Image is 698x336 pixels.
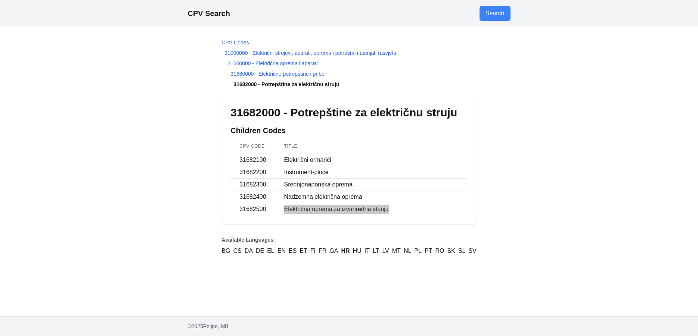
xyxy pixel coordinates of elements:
[480,6,511,21] a: Go to search
[468,246,476,255] a: SV
[224,50,396,56] a: 31000000 - Električni strojevi, aparati, oprema i potrošni materijal; rasvjeta
[230,179,275,191] td: 31682300
[373,246,379,255] a: LT
[275,139,468,154] th: Title
[275,191,468,203] td: Nadzemna električna oprema
[227,60,317,66] a: 31600000 - Električna oprema i aparati
[329,246,338,255] a: GA
[256,246,264,255] a: DE
[435,246,444,255] a: RO
[230,203,275,216] td: 31682500
[341,246,350,255] a: HR
[221,236,476,255] nav: Language Versions
[353,246,362,255] a: HU
[233,246,241,255] a: CS
[275,154,468,166] td: Električni ormarići
[230,166,275,179] td: 31682200
[414,246,422,255] a: PL
[319,246,326,255] a: FR
[221,246,230,255] a: BG
[230,191,275,203] td: 31682400
[245,246,253,255] a: DA
[221,81,476,88] li: 31682000 - Potrepštine za električnu struju
[230,125,467,136] h2: Children Codes
[382,246,389,255] a: LV
[221,39,476,88] nav: Breadcrumb
[230,139,275,154] th: CPV Code
[310,246,316,255] a: FI
[275,166,468,179] td: Instrument-ploče
[267,246,274,255] a: EL
[275,179,468,191] td: Srednjonaponska oprema
[425,246,432,255] a: PT
[221,40,249,45] a: CPV Codes
[300,246,307,255] a: ET
[230,71,326,77] a: 31680000 - Električne potrepštine i pribor
[277,246,286,255] a: EN
[230,154,275,166] td: 31682100
[188,323,511,330] p: © 2025 Polipo, MB
[447,246,455,255] a: SK
[221,236,476,244] p: Available Languages:
[404,246,411,255] a: NL
[392,246,401,255] a: MT
[275,203,468,216] td: Električna oprema za izvanredna stanja
[188,9,230,18] a: CPV Search
[289,246,297,255] a: ES
[230,106,467,119] h1: 31682000 - Potrepštine za električnu struju
[364,246,370,255] a: IT
[458,246,466,255] a: SL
